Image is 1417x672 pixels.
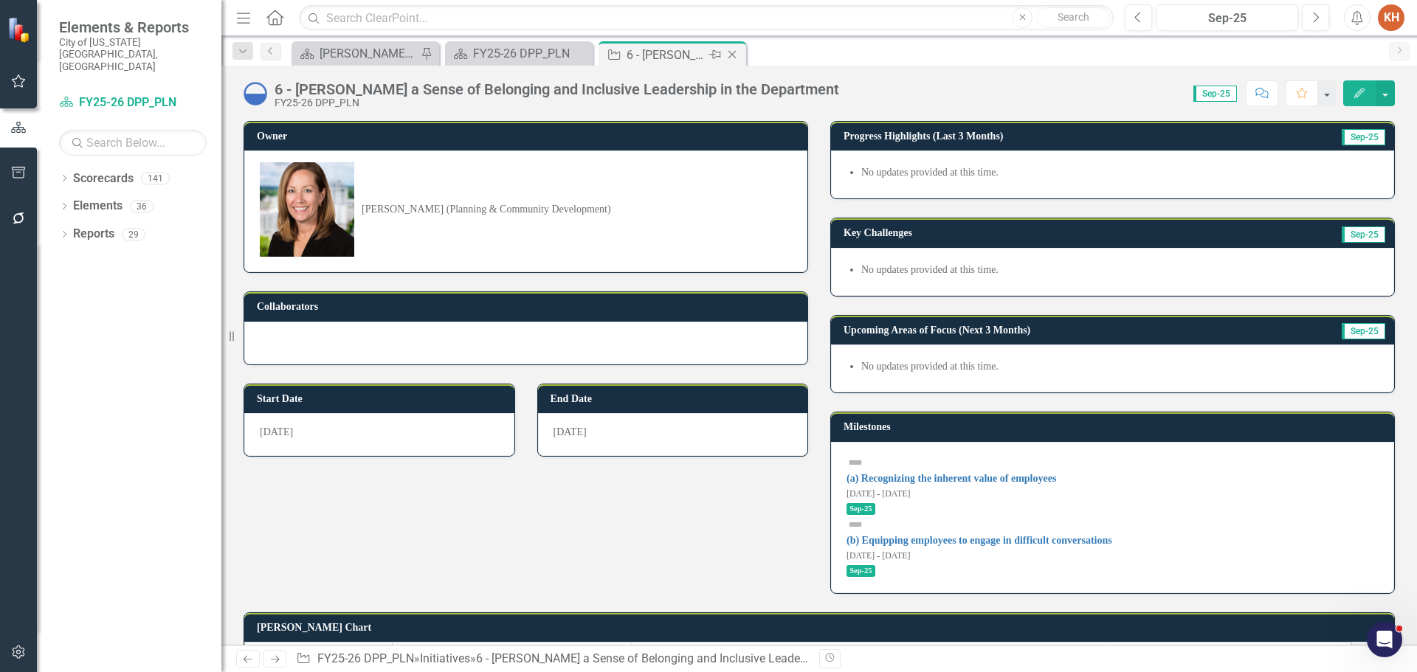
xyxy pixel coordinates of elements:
[257,131,800,142] h3: Owner
[295,44,417,63] a: [PERSON_NAME]'s Home
[1378,4,1404,31] button: KH
[59,94,207,111] a: FY25-26 DPP_PLN
[257,622,1387,633] h3: [PERSON_NAME] Chart
[257,301,800,312] h3: Collaborators
[476,651,922,665] div: 6 - [PERSON_NAME] a Sense of Belonging and Inclusive Leadership in the Department
[844,227,1171,238] h3: Key Challenges
[122,228,145,240] div: 29
[1162,10,1293,27] div: Sep-25
[7,16,33,42] img: ClearPoint Strategy
[1342,129,1385,145] span: Sep-25
[59,36,207,72] small: City of [US_STATE][GEOGRAPHIC_DATA], [GEOGRAPHIC_DATA]
[1342,323,1385,339] span: Sep-25
[449,44,589,63] a: FY25-26 DPP_PLN
[275,97,839,108] div: FY25-26 DPP_PLN
[847,488,911,499] small: [DATE] - [DATE]
[554,426,587,437] span: [DATE]
[1367,622,1402,657] iframe: Intercom live chat
[847,535,1112,546] a: (b) Equipping employees to engage in difficult conversations
[393,642,632,661] div: 2024
[1110,642,1351,661] div: 2026
[260,426,293,437] span: [DATE]
[844,131,1267,142] h3: Progress Highlights (Last 3 Months)
[1193,86,1237,102] span: Sep-25
[1036,7,1110,28] button: Search
[844,325,1281,336] h3: Upcoming Areas of Focus (Next 3 Months)
[1058,11,1089,23] span: Search
[73,226,114,243] a: Reports
[296,651,808,668] div: » »
[1156,4,1298,31] button: Sep-25
[847,454,864,471] img: Not Defined
[59,18,207,36] span: Elements & Reports
[260,162,354,257] img: Kathy Warren
[847,473,1056,484] a: (a) Recognizing the inherent value of employees
[275,81,839,97] div: 6 - [PERSON_NAME] a Sense of Belonging and Inclusive Leadership in the Department
[59,130,207,156] input: Search Below...
[1342,226,1385,243] span: Sep-25
[257,393,507,404] h3: Start Date
[551,393,801,404] h3: End Date
[73,198,123,215] a: Elements
[847,503,875,515] span: Sep-25
[420,651,470,665] a: Initiatives
[320,44,417,63] div: [PERSON_NAME]'s Home
[627,46,706,64] div: 6 - [PERSON_NAME] a Sense of Belonging and Inclusive Leadership in the Department
[244,82,267,105] img: In Progress
[861,263,1379,277] li: No updates provided at this time.
[847,565,875,577] span: Sep-25
[299,5,1114,31] input: Search ClearPoint...
[632,642,1110,661] div: 2025
[861,359,1379,374] li: No updates provided at this time.
[847,516,864,533] img: Not Defined
[130,200,154,212] div: 36
[362,202,611,217] div: [PERSON_NAME] (Planning & Community Development)
[861,165,1379,180] li: No updates provided at this time.
[141,172,170,184] div: 141
[73,170,134,187] a: Scorecards
[317,651,414,665] a: FY25-26 DPP_PLN
[844,421,1387,432] h3: Milestones
[473,44,589,63] div: FY25-26 DPP_PLN
[847,550,911,561] small: [DATE] - [DATE]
